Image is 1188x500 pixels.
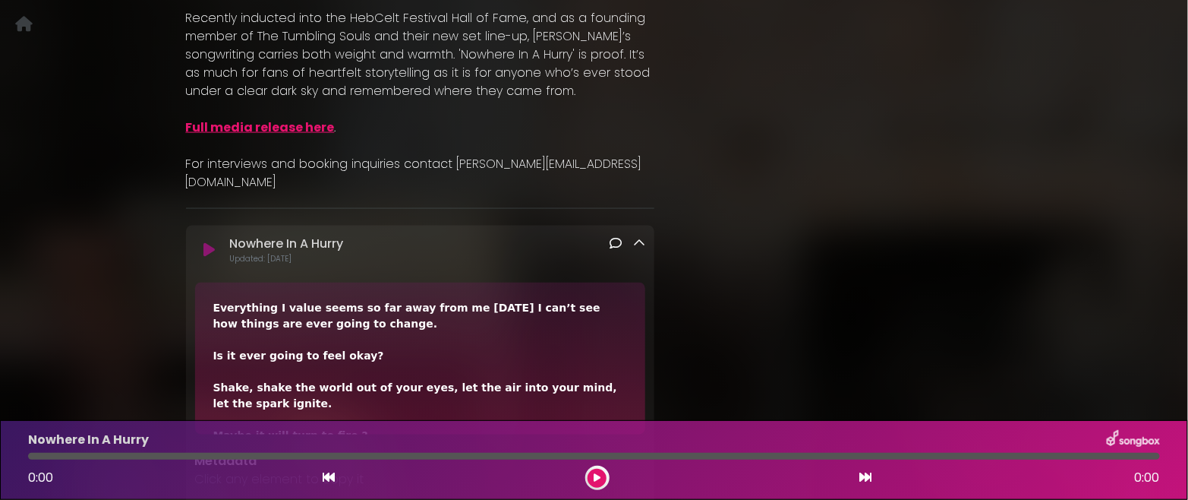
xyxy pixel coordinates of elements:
[1135,469,1160,487] span: 0:00
[1107,430,1160,450] img: songbox-logo-white.png
[28,431,149,449] p: Nowhere In A Hurry
[186,9,655,100] p: Recently inducted into the HebCelt Festival Hall of Fame, and as a founding member of The Tumblin...
[229,235,343,253] p: Nowhere In A Hurry
[186,119,655,137] p: .
[186,155,655,191] p: For interviews and booking inquiries contact [PERSON_NAME][EMAIL_ADDRESS][DOMAIN_NAME]
[28,469,53,486] span: 0:00
[186,119,335,136] a: Full media release here
[229,253,645,264] p: Updated: [DATE]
